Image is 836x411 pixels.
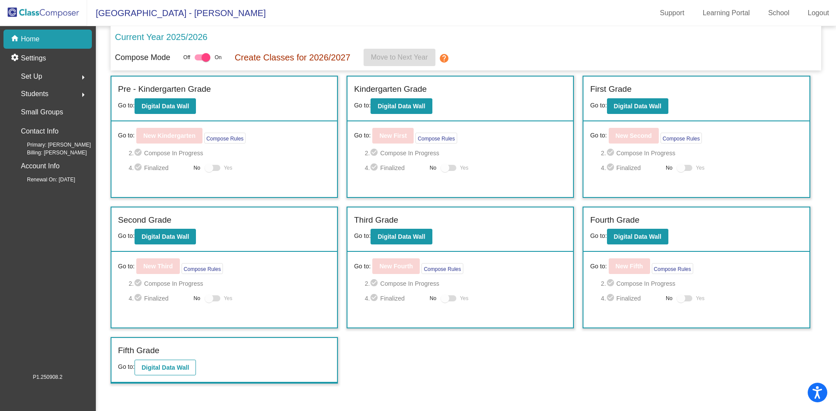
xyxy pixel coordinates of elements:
span: Go to: [354,262,371,271]
label: Third Grade [354,214,398,227]
span: Renewal On: [DATE] [13,176,75,184]
mat-icon: check_circle [606,163,617,173]
p: Settings [21,53,46,63]
mat-icon: check_circle [370,148,380,158]
button: Digital Data Wall [135,98,196,114]
mat-icon: check_circle [370,163,380,173]
button: Digital Data Wall [135,360,196,375]
span: 2. Compose In Progress [128,278,330,289]
b: New First [379,132,407,139]
p: Current Year 2025/2026 [115,30,207,43]
span: Go to: [118,262,135,271]
mat-icon: check_circle [134,148,144,158]
span: Go to: [590,131,607,140]
button: Digital Data Wall [371,98,432,114]
span: Billing: [PERSON_NAME] [13,149,87,157]
span: No [666,294,672,302]
button: New Third [136,258,180,274]
button: Compose Rules [204,133,246,144]
span: Go to: [118,131,135,140]
button: Digital Data Wall [607,98,668,114]
b: Digital Data Wall [142,103,189,110]
span: No [666,164,672,172]
mat-icon: check_circle [134,163,144,173]
b: New Fifth [616,263,643,270]
span: 4. Finalized [128,163,189,173]
mat-icon: check_circle [134,293,144,304]
mat-icon: arrow_right [78,72,88,83]
span: 4. Finalized [365,163,425,173]
label: Fourth Grade [590,214,639,227]
mat-icon: check_circle [606,278,617,289]
span: Go to: [590,262,607,271]
span: Off [183,53,190,61]
b: Digital Data Wall [142,233,189,240]
mat-icon: check_circle [606,293,617,304]
span: Yes [696,163,705,173]
mat-icon: arrow_right [78,90,88,100]
mat-icon: help [439,53,449,63]
span: 4. Finalized [601,293,661,304]
span: Go to: [118,363,135,370]
b: New Second [616,132,652,139]
button: Compose Rules [661,133,702,144]
span: 4. Finalized [601,163,661,173]
p: Home [21,34,40,44]
b: Digital Data Wall [378,103,425,110]
p: Account Info [21,160,60,172]
span: On [215,53,222,61]
span: Go to: [590,232,607,239]
button: Digital Data Wall [371,229,432,244]
span: Go to: [118,232,135,239]
span: Go to: [354,102,371,109]
span: Set Up [21,70,42,83]
mat-icon: settings [10,53,21,63]
b: New Kindergarten [143,132,196,139]
b: Digital Data Wall [614,233,661,240]
span: 2. Compose In Progress [128,148,330,158]
span: No [194,294,200,302]
mat-icon: home [10,34,21,44]
button: New Second [609,128,659,144]
mat-icon: check_circle [134,278,144,289]
a: Learning Portal [696,6,757,20]
mat-icon: check_circle [606,148,617,158]
b: Digital Data Wall [142,364,189,371]
p: Small Groups [21,106,63,118]
label: Second Grade [118,214,172,227]
button: Compose Rules [182,263,223,274]
button: Digital Data Wall [607,229,668,244]
span: Yes [696,293,705,304]
b: New Third [143,263,173,270]
span: Go to: [354,232,371,239]
button: Compose Rules [652,263,693,274]
label: Kindergarten Grade [354,83,427,96]
span: 2. Compose In Progress [601,148,803,158]
button: Digital Data Wall [135,229,196,244]
mat-icon: check_circle [370,293,380,304]
a: Logout [801,6,836,20]
span: Yes [460,163,469,173]
label: Pre - Kindergarten Grade [118,83,211,96]
span: [GEOGRAPHIC_DATA] - [PERSON_NAME] [87,6,266,20]
button: New Fourth [372,258,420,274]
b: New Fourth [379,263,413,270]
span: 2. Compose In Progress [365,278,567,289]
span: 2. Compose In Progress [365,148,567,158]
span: 4. Finalized [365,293,425,304]
span: Yes [460,293,469,304]
b: Digital Data Wall [378,233,425,240]
span: Yes [224,163,233,173]
a: School [761,6,796,20]
span: Go to: [590,102,607,109]
span: 2. Compose In Progress [601,278,803,289]
button: Compose Rules [421,263,463,274]
p: Contact Info [21,125,58,137]
p: Compose Mode [115,52,170,63]
span: Primary: [PERSON_NAME] [13,141,91,149]
span: Students [21,88,48,100]
span: No [430,164,436,172]
span: No [194,164,200,172]
span: Yes [224,293,233,304]
button: New First [372,128,414,144]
